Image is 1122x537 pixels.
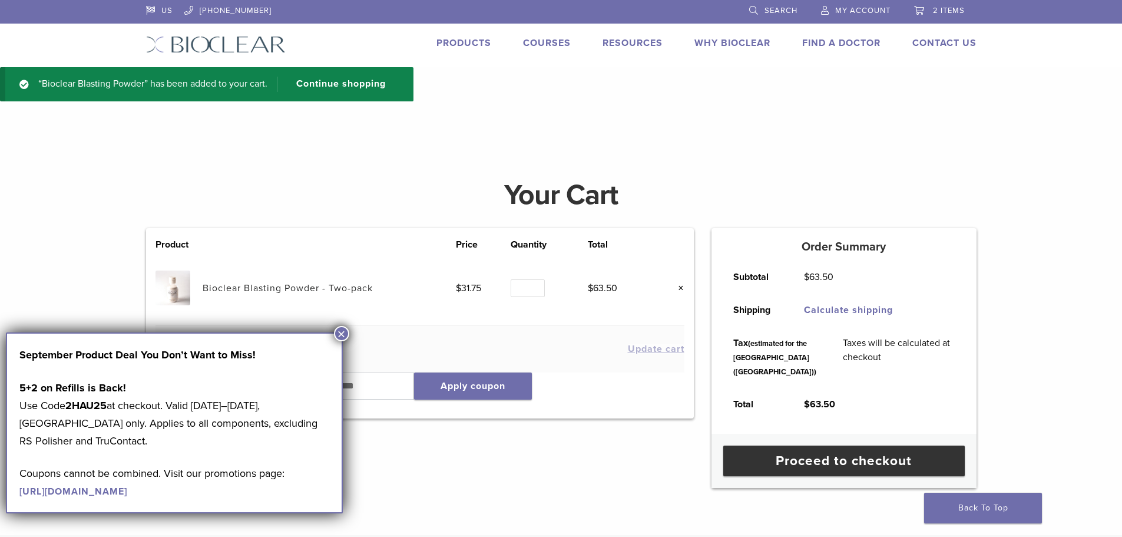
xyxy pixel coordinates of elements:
a: Back To Top [924,493,1042,523]
span: Search [764,6,797,15]
bdi: 31.75 [456,282,481,294]
strong: 5+2 on Refills is Back! [19,381,126,394]
th: Price [456,238,511,252]
p: Use Code at checkout. Valid [DATE]–[DATE], [GEOGRAPHIC_DATA] only. Applies to all components, exc... [19,379,329,450]
bdi: 63.50 [588,282,617,294]
a: Contact Us [912,37,977,49]
small: (estimated for the [GEOGRAPHIC_DATA] ([GEOGRAPHIC_DATA])) [733,339,816,377]
strong: 2HAU25 [65,399,107,412]
a: Why Bioclear [694,37,770,49]
button: Update cart [628,344,684,354]
span: $ [804,271,809,283]
th: Total [588,238,651,252]
span: $ [588,282,593,294]
a: Resources [603,37,663,49]
p: Coupons cannot be combined. Visit our promotions page: [19,464,329,500]
img: Bioclear Blasting Powder - Two-pack [155,271,190,305]
h1: Your Cart [137,181,985,209]
bdi: 63.50 [804,271,833,283]
a: Courses [523,37,571,49]
th: Total [720,388,791,421]
bdi: 63.50 [804,398,835,410]
td: Taxes will be calculated at checkout [830,327,968,388]
span: $ [456,282,461,294]
strong: September Product Deal You Don’t Want to Miss! [19,348,256,361]
h5: Order Summary [711,240,977,254]
a: Products [436,37,491,49]
a: Find A Doctor [802,37,881,49]
th: Shipping [720,294,791,327]
a: Calculate shipping [804,304,893,316]
th: Tax [720,327,830,388]
a: Bioclear Blasting Powder - Two-pack [203,282,373,294]
button: Apply coupon [414,373,532,400]
a: Continue shopping [277,77,395,92]
a: Remove this item [669,281,684,296]
span: My Account [835,6,891,15]
th: Product [155,238,203,252]
span: 2 items [933,6,965,15]
button: Close [334,326,349,341]
th: Quantity [511,238,588,252]
a: Proceed to checkout [723,446,965,476]
img: Bioclear [146,36,286,53]
th: Subtotal [720,261,791,294]
span: $ [804,398,810,410]
a: [URL][DOMAIN_NAME] [19,486,127,498]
